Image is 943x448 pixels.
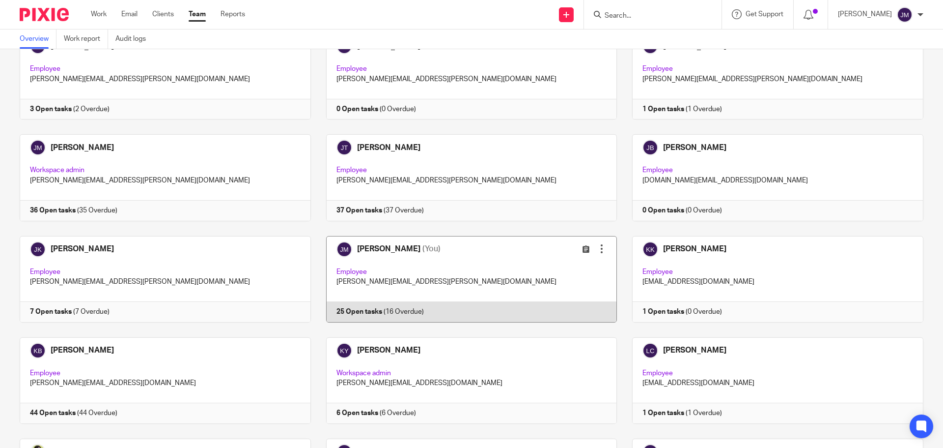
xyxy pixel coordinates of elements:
[221,9,245,19] a: Reports
[20,30,56,49] a: Overview
[20,8,69,21] img: Pixie
[746,11,783,18] span: Get Support
[121,9,138,19] a: Email
[838,9,892,19] p: [PERSON_NAME]
[897,7,913,23] img: svg%3E
[152,9,174,19] a: Clients
[604,12,692,21] input: Search
[91,9,107,19] a: Work
[189,9,206,19] a: Team
[115,30,153,49] a: Audit logs
[64,30,108,49] a: Work report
